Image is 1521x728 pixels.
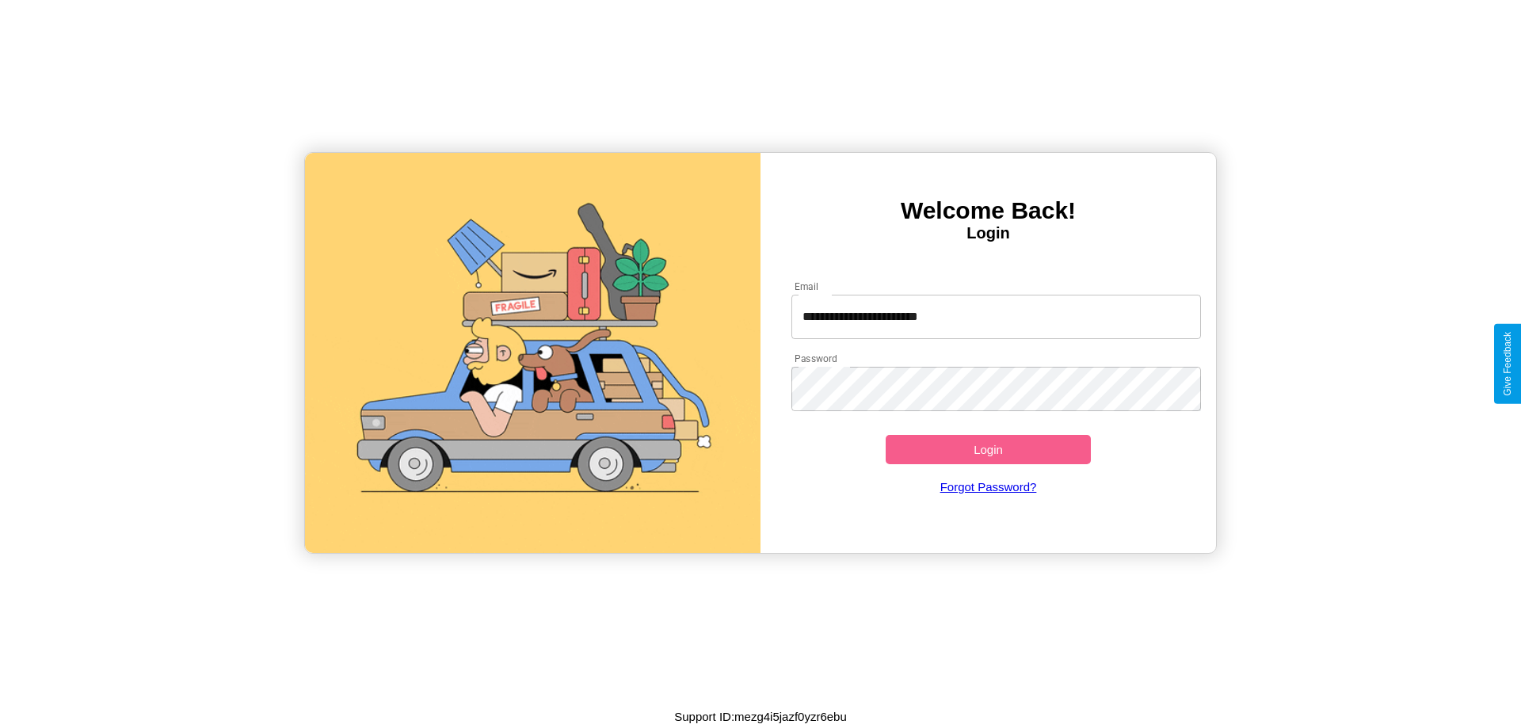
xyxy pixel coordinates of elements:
[305,153,760,553] img: gif
[795,280,819,293] label: Email
[886,435,1091,464] button: Login
[760,224,1216,242] h4: Login
[674,706,847,727] p: Support ID: mezg4i5jazf0yzr6ebu
[760,197,1216,224] h3: Welcome Back!
[795,352,837,365] label: Password
[1502,332,1513,396] div: Give Feedback
[783,464,1194,509] a: Forgot Password?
